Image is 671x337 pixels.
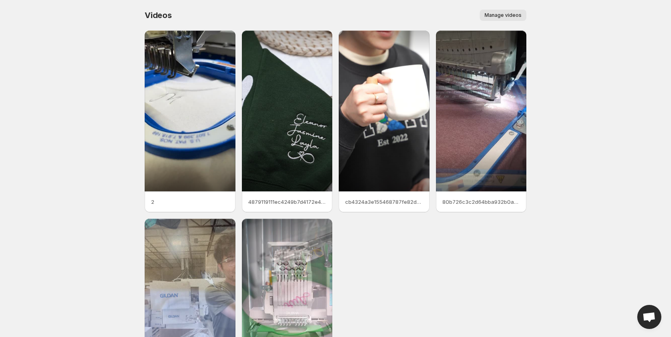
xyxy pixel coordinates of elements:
[485,12,522,18] span: Manage videos
[637,305,661,329] a: Open chat
[145,10,172,20] span: Videos
[442,198,520,206] p: 80b726c3c2d64bba932b0a2ab9ab8e8eHD-1080p-72Mbps-45621355
[480,10,526,21] button: Manage videos
[345,198,423,206] p: cb4324a3e155468787fe82d6227fa71eHD-1080p-72Mbps-45621352
[151,198,229,206] p: 2
[248,198,326,206] p: 4879119111ec4249b7d4172e44a2f2abHD-1080p-72Mbps-45621365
